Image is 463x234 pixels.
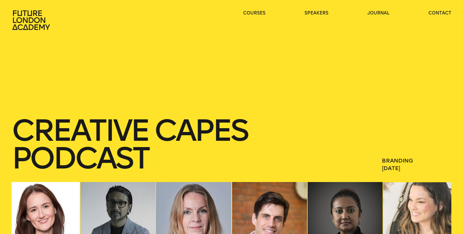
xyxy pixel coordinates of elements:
[304,10,328,16] a: speakers
[428,10,451,16] a: contact
[382,164,451,172] span: [DATE]
[243,10,265,16] a: courses
[382,157,413,164] a: Branding
[12,117,336,172] h1: Creative Capes Podcast
[367,10,389,16] a: journal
